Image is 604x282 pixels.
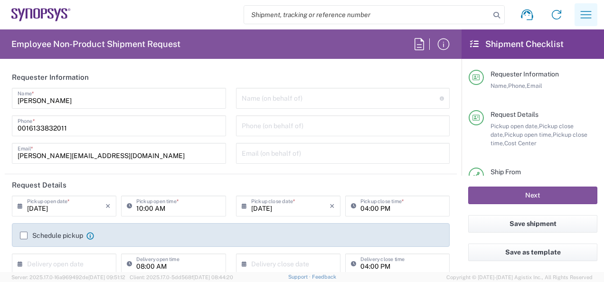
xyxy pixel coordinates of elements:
[88,274,125,280] span: [DATE] 09:51:12
[470,38,564,50] h2: Shipment Checklist
[244,6,490,24] input: Shipment, tracking or reference number
[491,122,539,130] span: Pickup open date,
[468,215,597,233] button: Save shipment
[130,274,233,280] span: Client: 2025.17.0-5dd568f
[330,198,335,214] i: ×
[193,274,233,280] span: [DATE] 08:44:20
[527,82,542,89] span: Email
[312,274,336,280] a: Feedback
[504,140,537,147] span: Cost Center
[11,274,125,280] span: Server: 2025.17.0-16a969492de
[491,168,521,176] span: Ship From
[12,180,66,190] h2: Request Details
[288,274,312,280] a: Support
[446,273,593,282] span: Copyright © [DATE]-[DATE] Agistix Inc., All Rights Reserved
[105,198,111,214] i: ×
[12,73,89,82] h2: Requester Information
[468,187,597,204] button: Next
[491,111,538,118] span: Request Details
[504,131,553,138] span: Pickup open time,
[508,82,527,89] span: Phone,
[20,232,83,239] label: Schedule pickup
[11,38,180,50] h2: Employee Non-Product Shipment Request
[468,244,597,261] button: Save as template
[491,70,559,78] span: Requester Information
[491,82,508,89] span: Name,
